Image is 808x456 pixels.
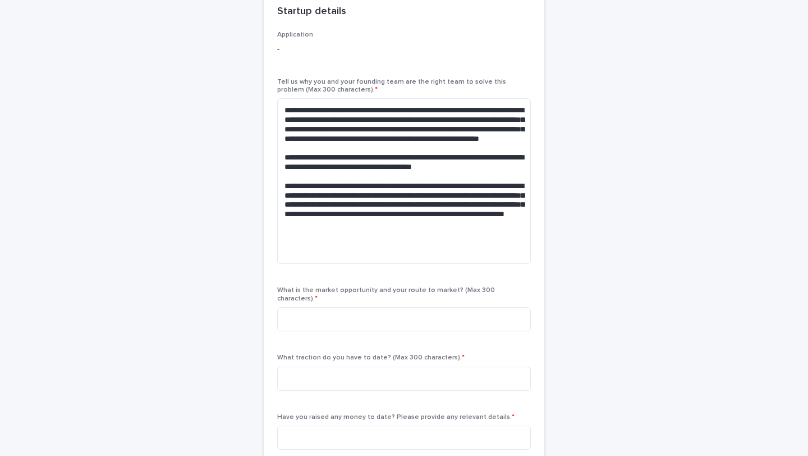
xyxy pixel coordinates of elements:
span: What traction do you have to date? (Max 300 characters). [277,354,465,361]
span: Have you raised any money to date? Please provide any relevant details. [277,414,515,421]
span: Tell us why you and your founding team are the right team to solve this problem (Max 300 characte... [277,79,506,93]
span: Application [277,31,313,38]
span: What is the market opportunity and your route to market? (Max 300 characters). [277,287,495,302]
p: - [277,44,531,56]
h2: Startup details [277,6,346,18]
